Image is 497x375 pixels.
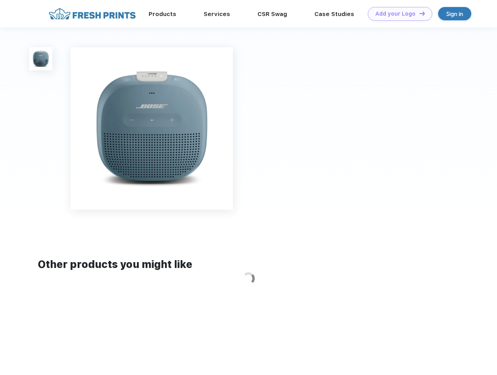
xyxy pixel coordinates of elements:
a: CSR Swag [257,11,287,18]
a: Sign in [438,7,471,20]
img: fo%20logo%202.webp [46,7,138,21]
div: Add your Logo [375,11,415,17]
a: Products [149,11,176,18]
div: Other products you might like [38,257,459,272]
a: Services [204,11,230,18]
img: DT [419,11,425,16]
div: Sign in [446,9,463,18]
img: func=resize&h=100 [29,47,52,70]
img: func=resize&h=640 [71,47,233,210]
